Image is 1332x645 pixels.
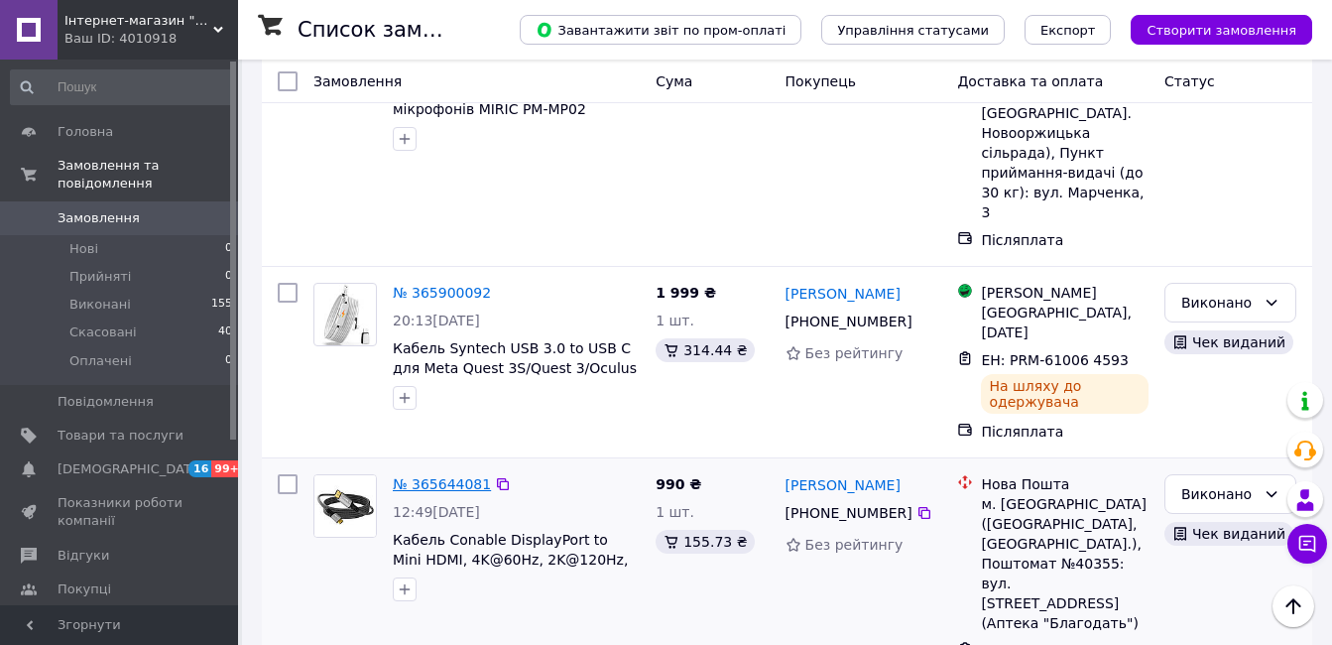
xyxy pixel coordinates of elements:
div: Післяплата [981,230,1149,250]
a: Створити замовлення [1111,21,1312,37]
span: Без рейтингу [805,345,904,361]
div: Виконано [1181,292,1256,314]
span: Інтернет-магазин "Надійне підключення" [64,12,213,30]
div: с-ще. [GEOGRAPHIC_DATA] ([GEOGRAPHIC_DATA], [GEOGRAPHIC_DATA]. Новооржицька сільрада), Пункт прий... [981,44,1149,222]
span: 99+ [211,460,244,477]
span: 0 [225,240,232,258]
span: 155 [211,296,232,314]
div: Ваш ID: 4010918 [64,30,238,48]
div: 314.44 ₴ [656,338,755,362]
span: ЕН: PRM-61006 4593 [981,352,1128,368]
span: Оплачені [69,352,132,370]
button: Завантажити звіт по пром-оплаті [520,15,801,45]
a: № 365900092 [393,285,491,301]
span: Завантажити звіт по пром-оплаті [536,21,786,39]
span: Експорт [1040,23,1096,38]
span: Покупець [786,73,856,89]
span: Статус [1164,73,1215,89]
span: 16 [188,460,211,477]
span: Виконані [69,296,131,314]
h1: Список замовлень [298,18,499,42]
a: Кабель Conable DisplayPort to Mini HDMI, 4K@60Hz, 2K@120Hz, 1080P@120Hz, 1.2м, grey [393,532,628,587]
span: Замовлення [58,209,140,227]
span: Показники роботи компанії [58,494,183,530]
input: Пошук [10,69,234,105]
span: 1 999 ₴ [656,285,716,301]
span: Головна [58,123,113,141]
span: 0 [225,352,232,370]
span: Скасовані [69,323,137,341]
a: Фото товару [313,283,377,346]
img: Фото товару [319,284,372,345]
span: Товари та послуги [58,427,183,445]
button: Чат з покупцем [1287,524,1327,564]
span: Управління статусами [837,23,989,38]
span: Створити замовлення [1147,23,1296,38]
span: 1 шт. [656,313,694,328]
div: Нова Пошта [981,474,1149,494]
span: [DEMOGRAPHIC_DATA] [58,460,204,478]
span: Cума [656,73,692,89]
span: 40 [218,323,232,341]
button: Створити замовлення [1131,15,1312,45]
button: Наверх [1272,585,1314,627]
div: м. [GEOGRAPHIC_DATA] ([GEOGRAPHIC_DATA], [GEOGRAPHIC_DATA].), Поштомат №40355: вул. [STREET_ADDRE... [981,494,1149,633]
button: Експорт [1025,15,1112,45]
a: [PERSON_NAME] [786,475,901,495]
span: 12:49[DATE] [393,504,480,520]
div: [GEOGRAPHIC_DATA], [DATE] [981,303,1149,342]
span: Нові [69,240,98,258]
button: Управління статусами [821,15,1005,45]
span: 990 ₴ [656,476,701,492]
div: [PERSON_NAME] [981,283,1149,303]
span: Замовлення [313,73,402,89]
a: Фото товару [313,474,377,538]
div: Чек виданий [1164,330,1293,354]
div: 155.73 ₴ [656,530,755,554]
a: Кабель Syntech USB 3.0 to USB C для Meta Quest 3S/Quest 3/Oculus Quest 2/Pico 4 з живленням, 5м, ... [393,340,637,416]
div: Виконано [1181,483,1256,505]
span: Доставка та оплата [957,73,1103,89]
span: Покупці [58,580,111,598]
span: Відгуки [58,547,109,565]
span: Без рейтингу [805,537,904,553]
a: [PERSON_NAME] [786,284,901,304]
span: 20:13[DATE] [393,313,480,328]
img: Фото товару [314,475,376,537]
span: Замовлення та повідомлення [58,157,238,193]
span: Повідомлення [58,393,154,411]
span: Прийняті [69,268,131,286]
span: 0 [225,268,232,286]
div: [PHONE_NUMBER] [782,499,916,527]
span: 1 шт. [656,504,694,520]
div: [PHONE_NUMBER] [782,308,916,335]
a: № 365644081 [393,476,491,492]
div: На шляху до одержувача [981,374,1149,414]
div: Чек виданий [1164,522,1293,546]
div: Післяплата [981,422,1149,442]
